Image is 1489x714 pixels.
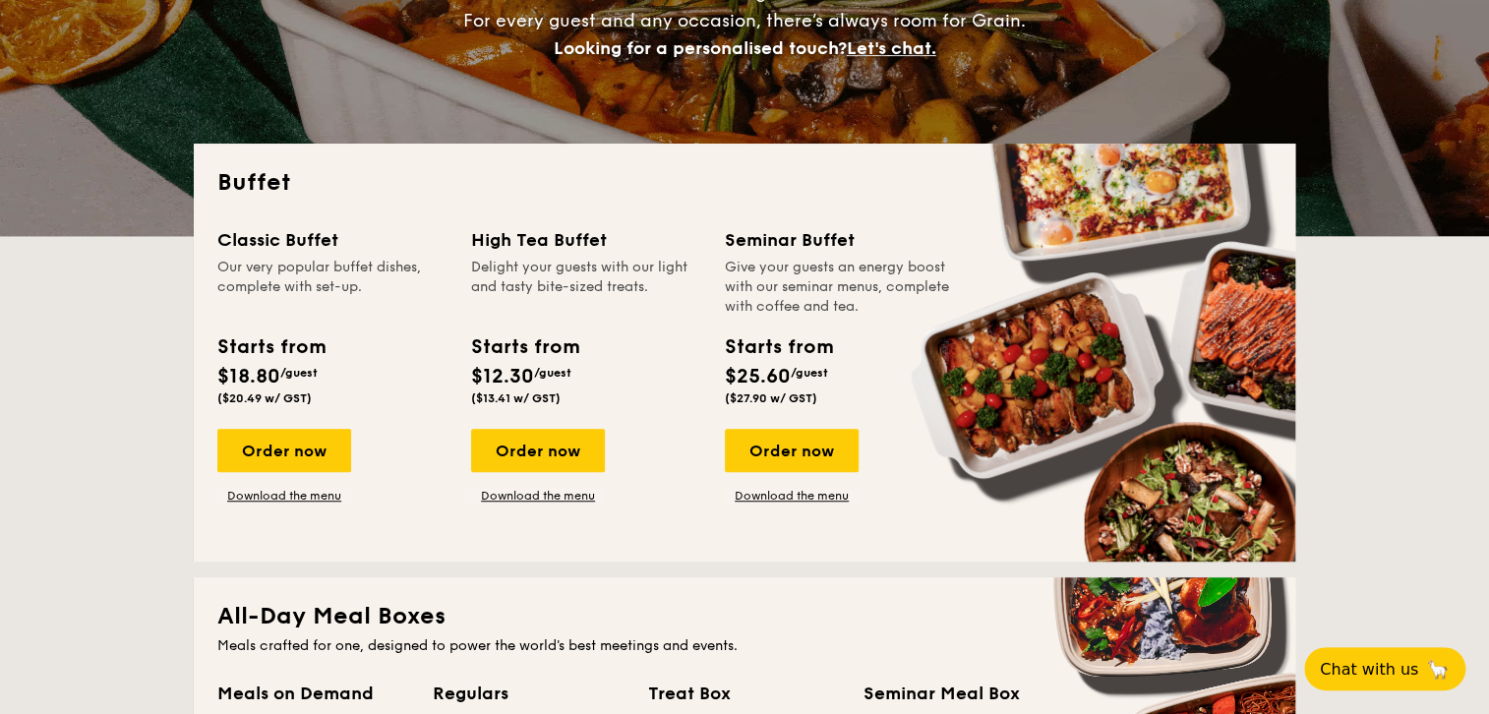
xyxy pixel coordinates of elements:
button: Chat with us🦙 [1304,647,1465,690]
a: Download the menu [471,488,605,504]
span: ($20.49 w/ GST) [217,391,312,405]
span: $25.60 [725,365,791,388]
div: Treat Box [648,680,840,707]
div: Regulars [433,680,625,707]
div: Starts from [471,332,578,362]
span: ($13.41 w/ GST) [471,391,561,405]
a: Download the menu [217,488,351,504]
div: Our very popular buffet dishes, complete with set-up. [217,258,447,317]
a: Download the menu [725,488,859,504]
div: Give your guests an energy boost with our seminar menus, complete with coffee and tea. [725,258,955,317]
span: $18.80 [217,365,280,388]
div: Classic Buffet [217,226,447,254]
div: Meals on Demand [217,680,409,707]
h2: Buffet [217,167,1272,199]
span: 🦙 [1426,658,1450,681]
div: Delight your guests with our light and tasty bite-sized treats. [471,258,701,317]
span: /guest [280,366,318,380]
span: /guest [534,366,571,380]
div: Starts from [217,332,325,362]
div: Seminar Buffet [725,226,955,254]
span: Looking for a personalised touch? [554,37,847,59]
span: ($27.90 w/ GST) [725,391,817,405]
div: Order now [471,429,605,472]
span: $12.30 [471,365,534,388]
div: Meals crafted for one, designed to power the world's best meetings and events. [217,636,1272,656]
h2: All-Day Meal Boxes [217,601,1272,632]
div: Order now [217,429,351,472]
span: Chat with us [1320,660,1418,679]
div: Seminar Meal Box [864,680,1055,707]
span: Let's chat. [847,37,936,59]
span: /guest [791,366,828,380]
div: Starts from [725,332,832,362]
div: High Tea Buffet [471,226,701,254]
div: Order now [725,429,859,472]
